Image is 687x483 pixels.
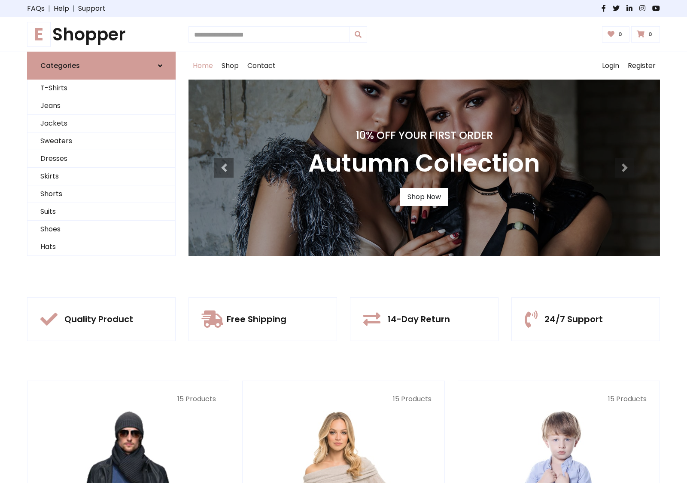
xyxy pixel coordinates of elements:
a: Suits [27,203,175,221]
h5: Quality Product [64,314,133,324]
a: 0 [631,26,660,43]
h5: Free Shipping [227,314,286,324]
h1: Shopper [27,24,176,45]
a: FAQs [27,3,45,14]
a: Shoes [27,221,175,238]
a: Support [78,3,106,14]
a: Help [54,3,69,14]
a: Hats [27,238,175,256]
span: | [45,3,54,14]
h6: Categories [40,62,80,70]
a: Contact [243,52,280,80]
p: 15 Products [471,394,647,404]
a: Categories [27,52,176,80]
a: Register [623,52,660,80]
a: Skirts [27,168,175,185]
a: Jackets [27,115,175,132]
a: Jeans [27,97,175,115]
a: Dresses [27,150,175,168]
span: | [69,3,78,14]
h5: 14-Day Return [387,314,450,324]
a: Shop [217,52,243,80]
h4: 10% Off Your First Order [308,129,540,142]
a: EShopper [27,24,176,45]
span: 0 [646,31,654,38]
a: Shorts [27,185,175,203]
p: 15 Products [40,394,216,404]
a: T-Shirts [27,80,175,97]
h5: 24/7 Support [544,314,603,324]
a: 0 [602,26,630,43]
a: Home [188,52,217,80]
a: Sweaters [27,132,175,150]
a: Shop Now [400,188,448,206]
p: 15 Products [255,394,431,404]
a: Login [598,52,623,80]
span: 0 [616,31,624,38]
span: E [27,22,51,47]
h3: Autumn Collection [308,149,540,178]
